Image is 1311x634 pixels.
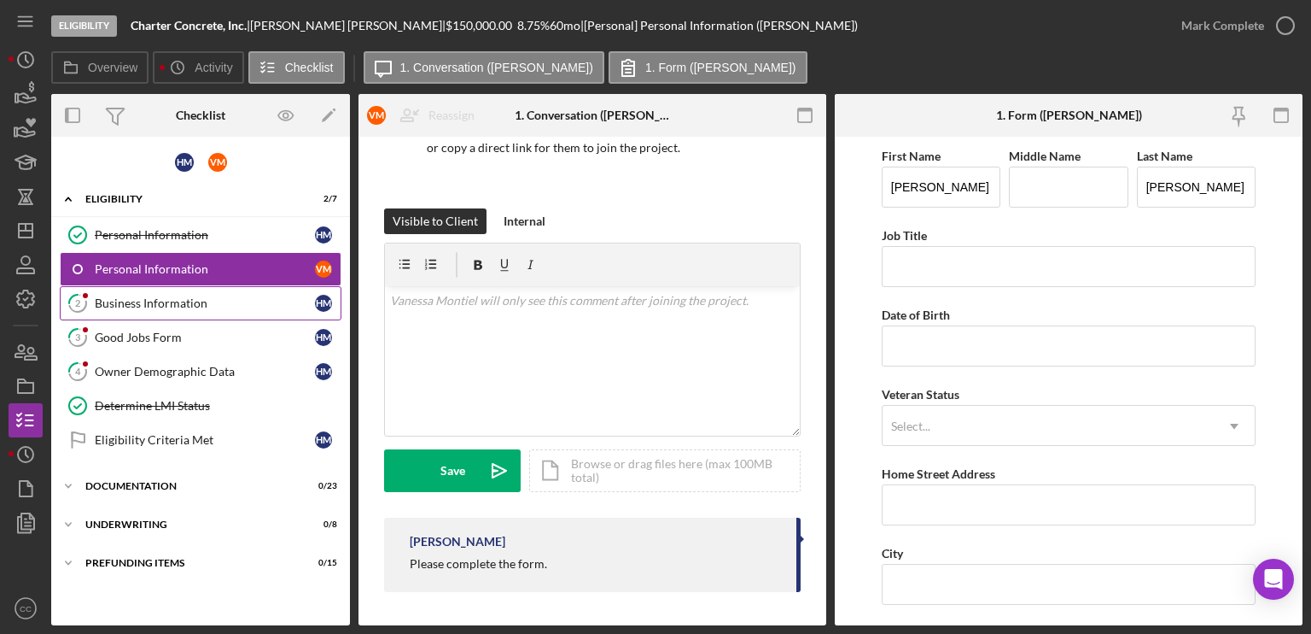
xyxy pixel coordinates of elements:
a: 2Business InformationHM [60,286,341,320]
div: | [Personal] Personal Information ([PERSON_NAME]) [580,19,858,32]
tspan: 4 [75,366,81,377]
button: Overview [51,51,149,84]
div: H M [315,226,332,244]
div: Documentation [85,481,294,491]
div: V M [208,153,227,172]
b: Charter Concrete, Inc. [131,18,247,32]
div: 2 / 7 [306,194,337,204]
label: Activity [195,61,232,74]
a: Personal InformationVM [60,252,341,286]
label: Checklist [285,61,334,74]
a: Eligibility Criteria MetHM [60,423,341,457]
label: Date of Birth [882,308,950,322]
button: CC [9,591,43,625]
label: City [882,546,903,561]
div: Mark Complete [1181,9,1264,43]
div: Checklist [176,109,225,122]
div: H M [315,295,332,312]
div: | [131,19,250,32]
div: Business Information [95,296,315,310]
div: Eligibility [85,194,294,204]
div: Determine LMI Status [95,399,341,413]
tspan: 2 [75,297,80,308]
div: H M [315,363,332,380]
div: H M [315,431,332,449]
button: Activity [153,51,243,84]
div: H M [315,329,332,346]
button: Checklist [248,51,345,84]
div: Prefunding Items [85,558,294,568]
div: 60 mo [550,19,580,32]
label: Job Title [882,228,927,243]
button: 1. Form ([PERSON_NAME]) [609,51,807,84]
div: Owner Demographic Data [95,365,315,379]
div: Eligibility [51,15,117,37]
div: Personal Information [95,228,315,242]
div: 0 / 15 [306,558,337,568]
button: 1. Conversation ([PERSON_NAME]) [364,51,604,84]
div: 1. Conversation ([PERSON_NAME]) [515,109,671,122]
div: [PERSON_NAME] [PERSON_NAME] | [250,19,446,32]
div: Internal [504,208,545,234]
label: Last Name [1137,149,1192,163]
div: V M [315,261,332,278]
div: Open Intercom Messenger [1253,559,1294,600]
a: 3Good Jobs FormHM [60,320,341,355]
tspan: 3 [75,332,80,343]
label: 1. Form ([PERSON_NAME]) [645,61,796,74]
div: Visible to Client [393,208,478,234]
div: H M [175,153,194,172]
div: Select... [891,420,930,433]
div: Save [440,449,465,492]
button: VMReassign [358,98,492,132]
label: Middle Name [1009,149,1081,163]
label: 1. Conversation ([PERSON_NAME]) [400,61,593,74]
a: Personal InformationHM [60,218,341,252]
div: Good Jobs Form [95,331,315,344]
label: Home Street Address [882,467,995,481]
button: Mark Complete [1164,9,1302,43]
div: $150,000.00 [446,19,517,32]
button: Visible to Client [384,208,487,234]
div: Personal Information [95,262,315,276]
div: Underwriting [85,520,294,530]
button: Internal [495,208,554,234]
label: Overview [88,61,137,74]
div: Eligibility Criteria Met [95,433,315,447]
div: 8.75 % [517,19,550,32]
div: V M [367,106,386,125]
div: Please complete the form. [410,557,547,571]
a: 4Owner Demographic DataHM [60,355,341,389]
div: 0 / 8 [306,520,337,530]
div: 0 / 23 [306,481,337,491]
div: 1. Form ([PERSON_NAME]) [996,109,1142,122]
a: Determine LMI Status [60,389,341,423]
text: CC [20,604,32,613]
div: [PERSON_NAME] [410,535,505,549]
div: Reassign [428,98,475,132]
label: First Name [882,149,941,163]
button: Save [384,449,521,492]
